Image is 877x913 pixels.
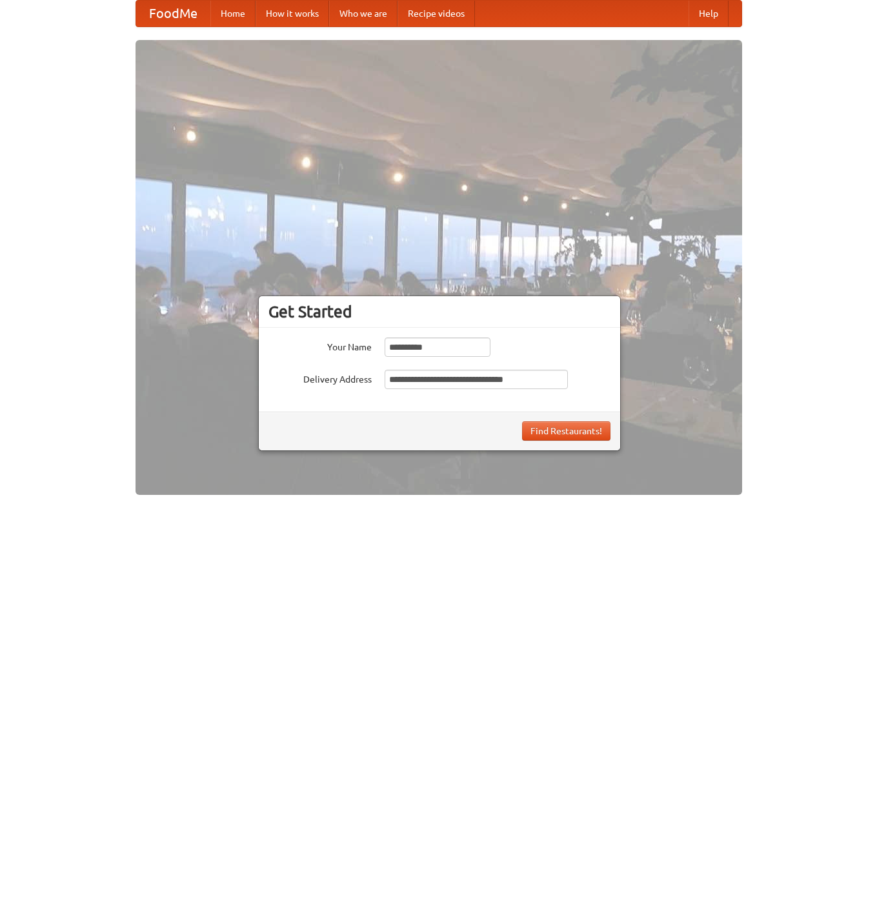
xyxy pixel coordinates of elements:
button: Find Restaurants! [522,421,610,441]
h3: Get Started [268,302,610,321]
a: FoodMe [136,1,210,26]
label: Your Name [268,337,372,354]
a: Who we are [329,1,398,26]
label: Delivery Address [268,370,372,386]
a: How it works [256,1,329,26]
a: Home [210,1,256,26]
a: Help [689,1,729,26]
a: Recipe videos [398,1,475,26]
